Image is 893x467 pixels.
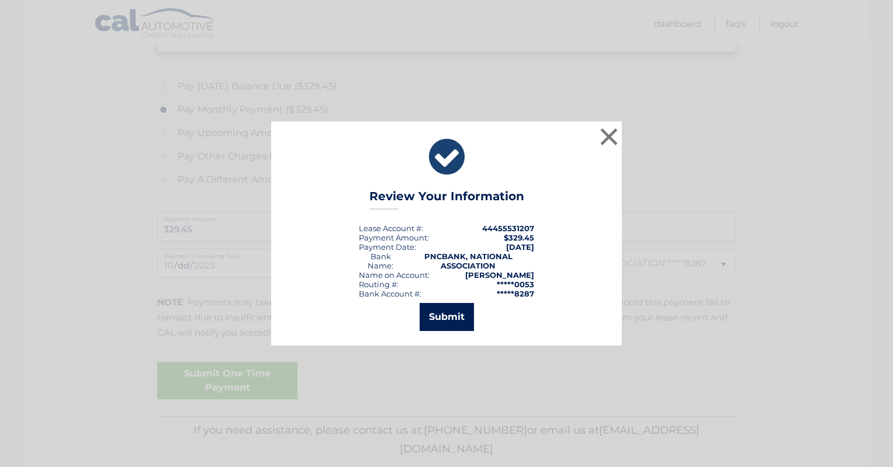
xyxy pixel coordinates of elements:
[506,242,534,252] span: [DATE]
[359,289,421,298] div: Bank Account #:
[359,242,414,252] span: Payment Date
[359,233,429,242] div: Payment Amount:
[424,252,513,270] strong: PNCBANK, NATIONAL ASSOCIATION
[420,303,474,331] button: Submit
[465,270,534,280] strong: [PERSON_NAME]
[359,224,423,233] div: Lease Account #:
[359,280,399,289] div: Routing #:
[359,270,430,280] div: Name on Account:
[359,252,402,270] div: Bank Name:
[482,224,534,233] strong: 44455531207
[597,125,621,148] button: ×
[359,242,416,252] div: :
[369,189,524,210] h3: Review Your Information
[504,233,534,242] span: $329.45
